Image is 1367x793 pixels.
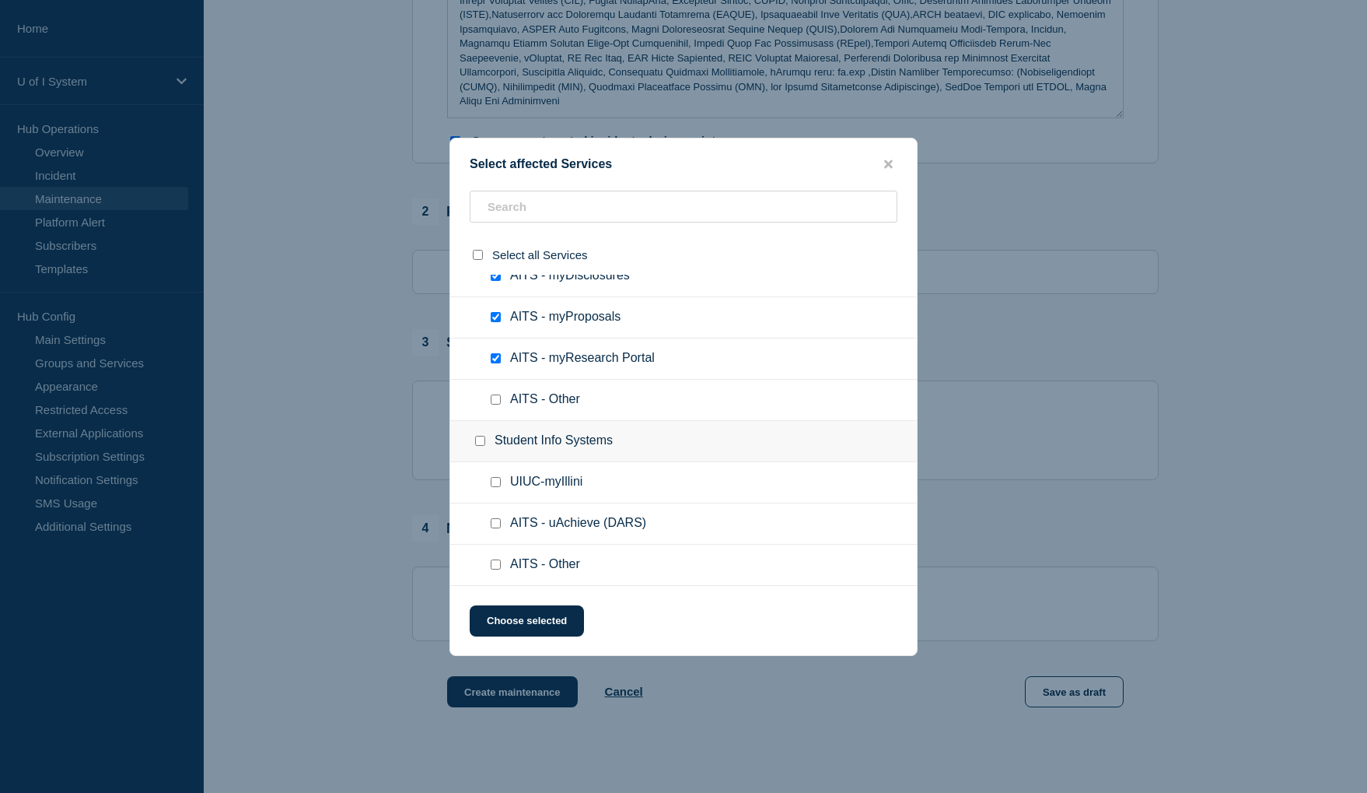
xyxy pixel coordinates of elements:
input: select all checkbox [473,250,483,260]
input: AITS - Other checkbox [491,560,501,570]
input: AITS - myDisclosures checkbox [491,271,501,281]
input: AITS - uAchieve (DARS) checkbox [491,518,501,528]
span: AITS - myDisclosures [510,268,630,284]
input: AITS - Other checkbox [491,395,501,405]
input: AITS - myResearch Portal checkbox [491,353,501,363]
input: Student Info Systems checkbox [475,436,485,446]
div: Student Info Systems [450,421,917,462]
span: UIUC-myIllini [510,475,582,490]
span: AITS - Other [510,392,580,408]
span: AITS - uAchieve (DARS) [510,516,646,532]
span: AITS - myResearch Portal [510,351,655,367]
button: close button [879,157,897,172]
span: Select all Services [492,248,588,261]
input: UIUC-myIllini checkbox [491,477,501,487]
div: Select affected Services [450,157,917,172]
input: AITS - myProposals checkbox [491,312,501,322]
span: AITS - myProposals [510,310,621,325]
input: Search [470,191,897,223]
button: Choose selected [470,605,584,637]
span: AITS - Other [510,557,580,573]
